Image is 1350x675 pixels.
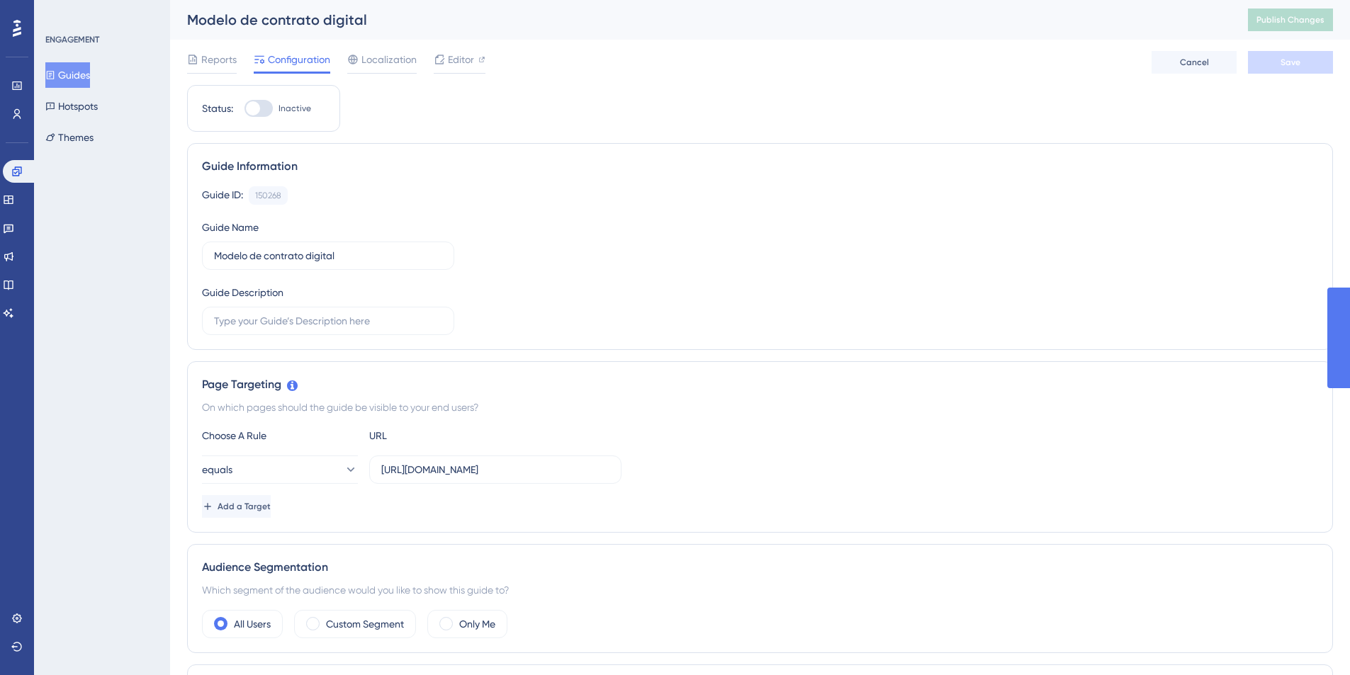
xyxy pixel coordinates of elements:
[234,616,271,633] label: All Users
[202,461,232,478] span: equals
[459,616,495,633] label: Only Me
[202,455,358,484] button: equals
[1248,51,1333,74] button: Save
[45,62,90,88] button: Guides
[369,427,525,444] div: URL
[202,559,1318,576] div: Audience Segmentation
[214,248,442,263] input: Type your Guide’s Name here
[1152,51,1237,74] button: Cancel
[1248,8,1333,31] button: Publish Changes
[268,51,330,68] span: Configuration
[202,582,1318,599] div: Which segment of the audience would you like to show this guide to?
[1281,57,1300,68] span: Save
[202,284,283,301] div: Guide Description
[1290,619,1333,662] iframe: UserGuiding AI Assistant Launcher
[187,10,1213,30] div: Modelo de contrato digital
[202,399,1318,416] div: On which pages should the guide be visible to your end users?
[279,103,311,114] span: Inactive
[1180,57,1209,68] span: Cancel
[202,186,243,205] div: Guide ID:
[202,495,271,518] button: Add a Target
[448,51,474,68] span: Editor
[201,51,237,68] span: Reports
[45,125,94,150] button: Themes
[202,158,1318,175] div: Guide Information
[45,34,99,45] div: ENGAGEMENT
[326,616,404,633] label: Custom Segment
[1256,14,1324,25] span: Publish Changes
[361,51,417,68] span: Localization
[214,313,442,329] input: Type your Guide’s Description here
[255,190,281,201] div: 150268
[202,219,259,236] div: Guide Name
[381,462,609,477] input: yourwebsite.com/path
[218,501,271,512] span: Add a Target
[202,376,1318,393] div: Page Targeting
[202,100,233,117] div: Status:
[202,427,358,444] div: Choose A Rule
[45,93,98,119] button: Hotspots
